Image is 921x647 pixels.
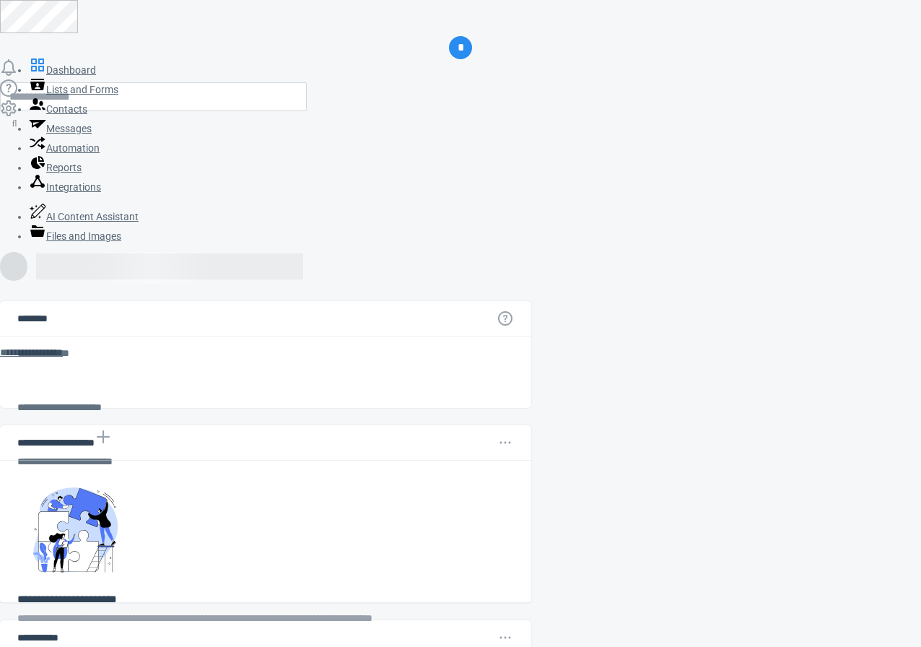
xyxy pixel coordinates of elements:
span: Contacts [46,103,87,115]
span: Dashboard [46,64,96,76]
a: Dashboard [29,64,96,76]
a: Integrations [29,181,101,193]
a: Files and Images [29,230,121,242]
span: Messages [46,123,92,134]
a: Contacts [29,103,87,115]
a: AI Content Assistant [29,211,139,222]
span: Automation [46,142,100,154]
span: AI Content Assistant [46,211,139,222]
span: Lists and Forms [46,84,118,95]
a: Automation [29,142,100,154]
span: Integrations [46,181,101,193]
a: Lists and Forms [29,84,118,95]
span: Files and Images [46,230,121,242]
span: Reports [46,162,82,173]
a: Reports [29,162,82,173]
a: Messages [29,123,92,134]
